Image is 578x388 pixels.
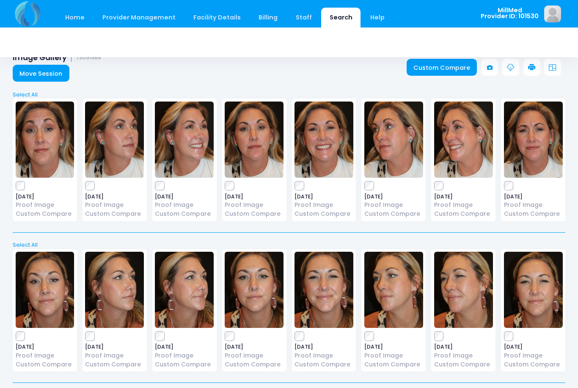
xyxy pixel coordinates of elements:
a: Custom Compare [434,209,493,218]
img: image [155,252,214,328]
a: Search [321,8,361,28]
span: [DATE] [295,194,353,199]
a: Proof Image [225,351,283,360]
img: image [434,252,493,328]
a: Select All [10,241,568,249]
span: [DATE] [155,194,214,199]
span: [DATE] [364,344,423,349]
a: Proof Image [364,201,423,209]
img: image [225,102,283,178]
a: Custom Compare [85,360,144,369]
img: image [85,252,144,328]
a: Proof Image [155,351,214,360]
span: [DATE] [504,194,563,199]
a: Proof Image [16,351,74,360]
a: Proof Image [434,201,493,209]
span: [DATE] [364,194,423,199]
a: Proof Image [85,351,144,360]
a: Proof Image [295,351,353,360]
a: Custom Compare [364,360,423,369]
span: [DATE] [434,344,493,349]
span: [DATE] [85,194,144,199]
a: Custom Compare [155,209,214,218]
a: Billing [250,8,286,28]
a: Home [57,8,93,28]
a: Custom Compare [16,209,74,218]
a: Provider Management [94,8,184,28]
span: [DATE] [16,194,74,199]
span: [DATE] [225,194,283,199]
span: [DATE] [155,344,214,349]
a: Proof Image [434,351,493,360]
a: Custom Compare [434,360,493,369]
a: Proof Image [295,201,353,209]
a: Proof Image [364,351,423,360]
a: Proof Image [504,351,563,360]
a: Proof Image [85,201,144,209]
img: image [155,102,214,178]
span: [DATE] [225,344,283,349]
span: [DATE] [504,344,563,349]
img: image [364,102,423,178]
img: image [295,102,353,178]
a: Custom Compare [504,360,563,369]
a: Staff [287,8,320,28]
a: Custom Compare [16,360,74,369]
a: Custom Compare [364,209,423,218]
a: Custom Compare [225,209,283,218]
span: [DATE] [85,344,144,349]
span: MillMed Provider ID: 101530 [481,7,539,19]
img: image [16,102,74,178]
a: Proof Image [155,201,214,209]
a: Proof Image [225,201,283,209]
a: Custom Compare [85,209,144,218]
img: image [295,252,353,328]
a: Custom Compare [295,209,353,218]
img: image [364,252,423,328]
span: [DATE] [16,344,74,349]
img: image [85,102,144,178]
a: Proof Image [504,201,563,209]
a: Move Session [13,65,69,82]
img: image [16,252,74,328]
a: Help [362,8,393,28]
a: Proof Image [16,201,74,209]
a: Select All [10,91,568,99]
span: [DATE] [434,194,493,199]
a: Custom Compare [225,360,283,369]
img: image [504,102,563,178]
img: image [544,6,561,22]
a: Custom Compare [407,59,477,76]
h1: Image Gallery [13,53,101,62]
a: Custom Compare [504,209,563,218]
small: TS091988 [76,55,101,61]
img: image [504,252,563,328]
span: [DATE] [295,344,353,349]
a: Facility Details [185,8,249,28]
a: Custom Compare [295,360,353,369]
a: Custom Compare [155,360,214,369]
img: image [225,252,283,328]
img: image [434,102,493,178]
